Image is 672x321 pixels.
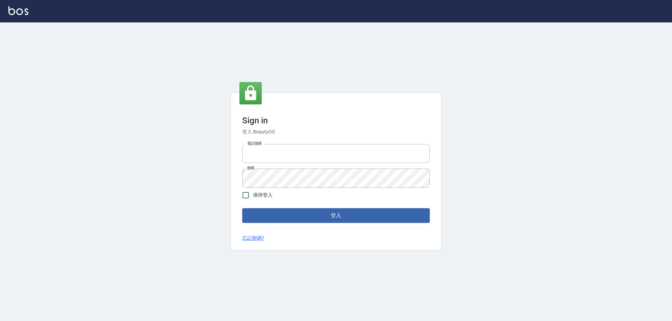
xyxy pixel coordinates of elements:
[242,128,430,136] h6: 登入 BeautyOS
[247,165,254,171] label: 密碼
[242,116,430,125] h3: Sign in
[247,141,262,146] label: 電話號碼
[242,234,264,242] a: 忘記密碼?
[253,191,273,199] span: 保持登入
[242,208,430,223] button: 登入
[8,6,28,15] img: Logo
